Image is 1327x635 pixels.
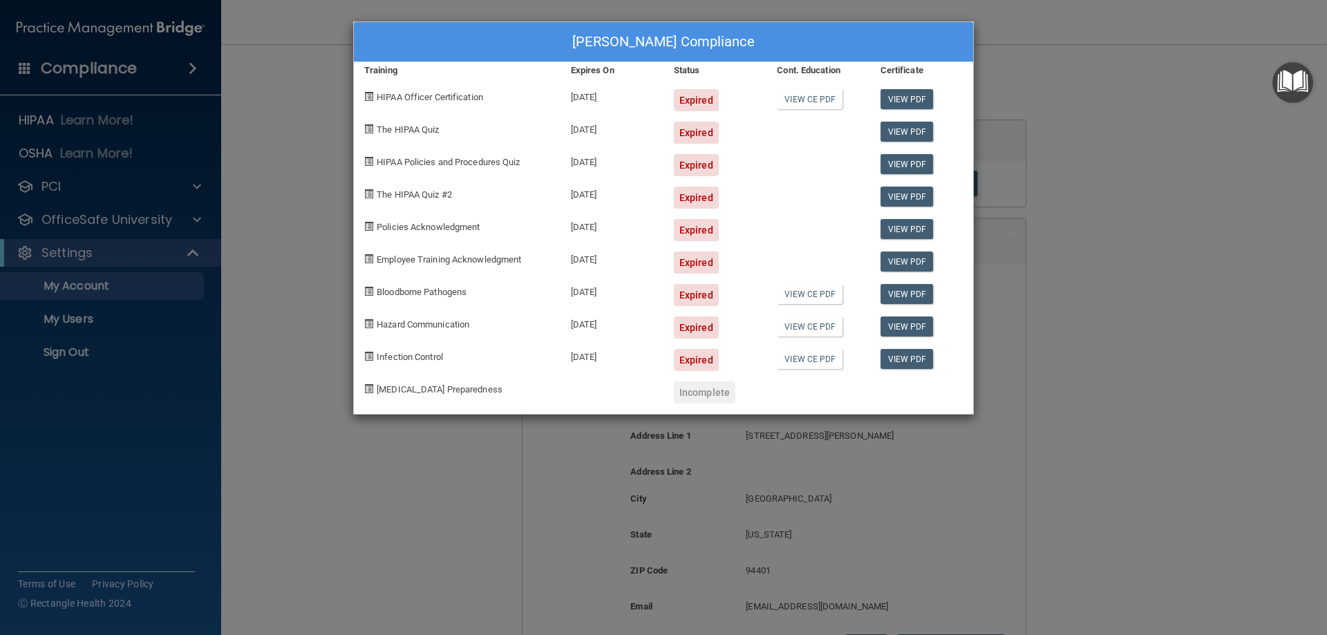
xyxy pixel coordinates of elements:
div: Expired [674,122,719,144]
div: [DATE] [561,339,663,371]
iframe: Drift Widget Chat Controller [1088,537,1310,592]
div: Expired [674,349,719,371]
a: View PDF [881,349,934,369]
span: The HIPAA Quiz [377,124,439,135]
span: HIPAA Policies and Procedures Quiz [377,157,520,167]
a: View PDF [881,122,934,142]
div: [DATE] [561,241,663,274]
div: Expires On [561,62,663,79]
div: [DATE] [561,209,663,241]
a: View PDF [881,219,934,239]
div: [PERSON_NAME] Compliance [354,22,973,62]
div: Expired [674,284,719,306]
div: Expired [674,219,719,241]
div: [DATE] [561,274,663,306]
a: View CE PDF [777,349,843,369]
div: Cont. Education [766,62,869,79]
span: HIPAA Officer Certification [377,92,483,102]
div: Certificate [870,62,973,79]
a: View PDF [881,154,934,174]
span: The HIPAA Quiz #2 [377,189,452,200]
div: [DATE] [561,79,663,111]
a: View PDF [881,252,934,272]
button: Open Resource Center [1272,62,1313,103]
div: Expired [674,187,719,209]
div: Incomplete [674,381,735,404]
div: [DATE] [561,144,663,176]
a: View CE PDF [777,284,843,304]
span: Policies Acknowledgment [377,222,480,232]
div: Expired [674,316,719,339]
a: View PDF [881,187,934,207]
span: Infection Control [377,352,443,362]
span: Employee Training Acknowledgment [377,254,521,265]
span: [MEDICAL_DATA] Preparedness [377,384,502,395]
div: [DATE] [561,111,663,144]
a: View PDF [881,316,934,337]
div: [DATE] [561,176,663,209]
div: Training [354,62,561,79]
span: Bloodborne Pathogens [377,287,467,297]
div: Expired [674,89,719,111]
a: View CE PDF [777,316,843,337]
div: [DATE] [561,306,663,339]
span: Hazard Communication [377,319,469,330]
a: View PDF [881,89,934,109]
div: Status [663,62,766,79]
a: View CE PDF [777,89,843,109]
div: Expired [674,154,719,176]
div: Expired [674,252,719,274]
a: View PDF [881,284,934,304]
